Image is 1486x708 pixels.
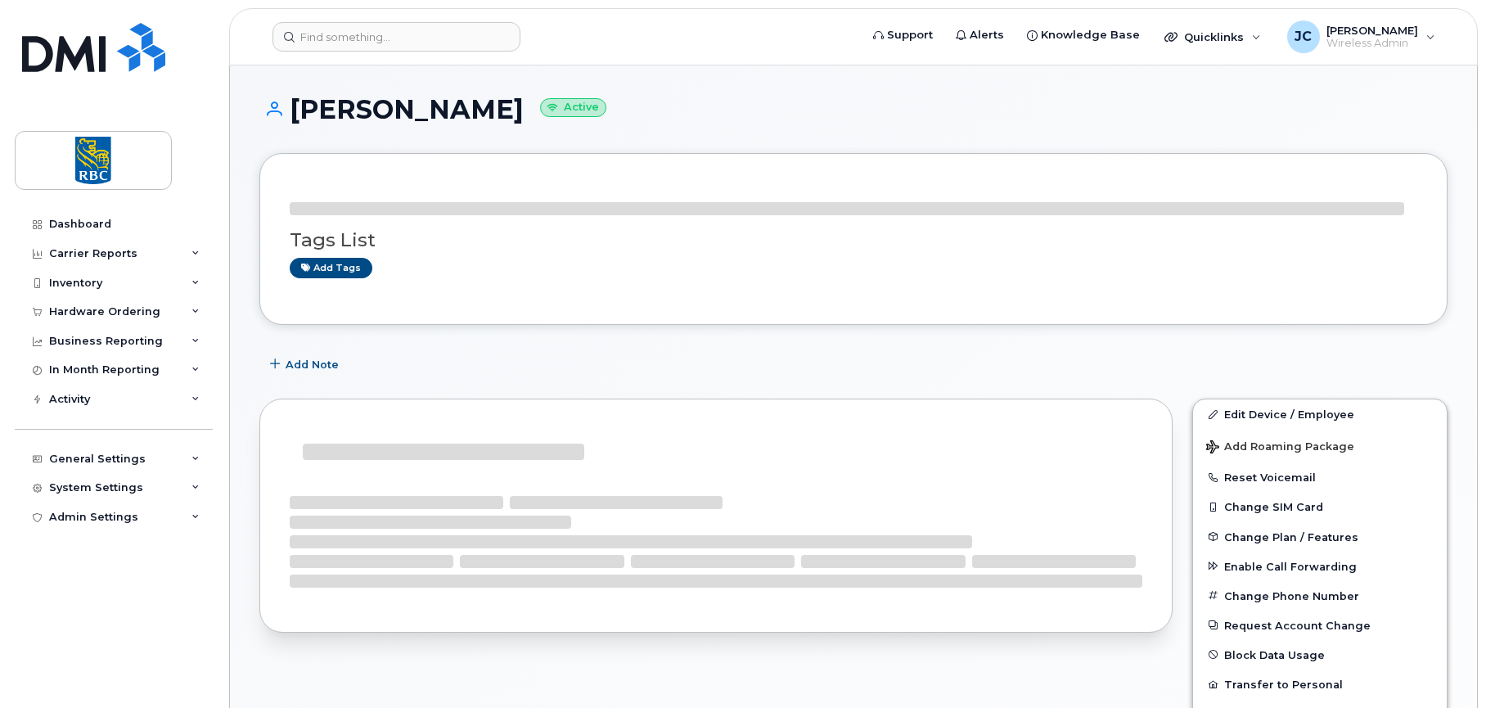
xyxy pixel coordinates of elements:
button: Enable Call Forwarding [1193,552,1447,581]
a: Edit Device / Employee [1193,399,1447,429]
span: Change Plan / Features [1224,530,1358,543]
button: Add Roaming Package [1193,429,1447,462]
span: Add Note [286,357,339,372]
button: Block Data Usage [1193,640,1447,670]
button: Reset Voicemail [1193,462,1447,492]
button: Change Plan / Features [1193,522,1447,552]
button: Change SIM Card [1193,492,1447,521]
button: Request Account Change [1193,611,1447,640]
small: Active [540,98,606,117]
button: Transfer to Personal [1193,670,1447,699]
h3: Tags List [290,230,1417,250]
a: Add tags [290,258,372,278]
button: Add Note [259,349,353,379]
span: Add Roaming Package [1206,440,1354,456]
button: Change Phone Number [1193,581,1447,611]
span: Enable Call Forwarding [1224,560,1357,572]
h1: [PERSON_NAME] [259,95,1448,124]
